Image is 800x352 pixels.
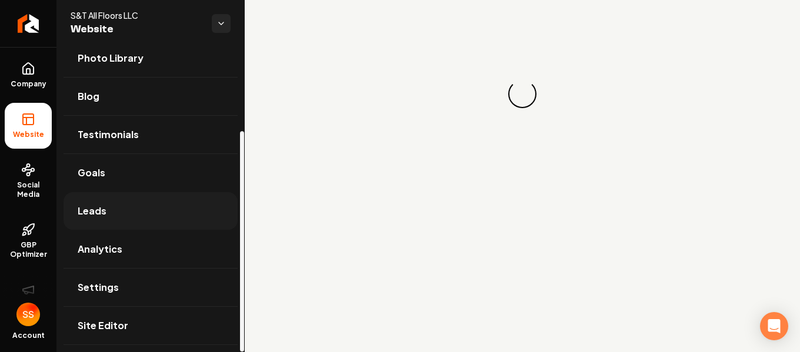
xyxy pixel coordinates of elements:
span: Analytics [78,242,122,256]
span: GBP Optimizer [5,240,52,259]
span: Social Media [5,180,52,199]
button: Open user button [16,303,40,326]
a: Site Editor [64,307,238,344]
a: Testimonials [64,116,238,153]
span: Account [12,331,45,340]
span: Blog [78,89,99,103]
span: Photo Library [78,51,144,65]
a: Analytics [64,230,238,268]
div: Open Intercom Messenger [760,312,788,340]
span: Goals [78,166,105,180]
span: Settings [78,280,119,294]
span: Website [71,21,202,38]
img: Steven Scott [16,303,40,326]
a: Settings [64,269,238,306]
a: Photo Library [64,39,238,77]
span: Website [8,130,49,139]
a: Goals [64,154,238,192]
a: Company [5,52,52,98]
span: Company [6,79,51,89]
span: Testimonials [78,128,139,142]
span: Site Editor [78,319,128,333]
a: Leads [64,192,238,230]
a: Blog [64,78,238,115]
a: GBP Optimizer [5,213,52,269]
span: Leads [78,204,106,218]
a: Social Media [5,153,52,209]
span: S&T All Floors LLC [71,9,202,21]
img: Rebolt Logo [18,14,39,33]
div: Loading [508,80,536,108]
